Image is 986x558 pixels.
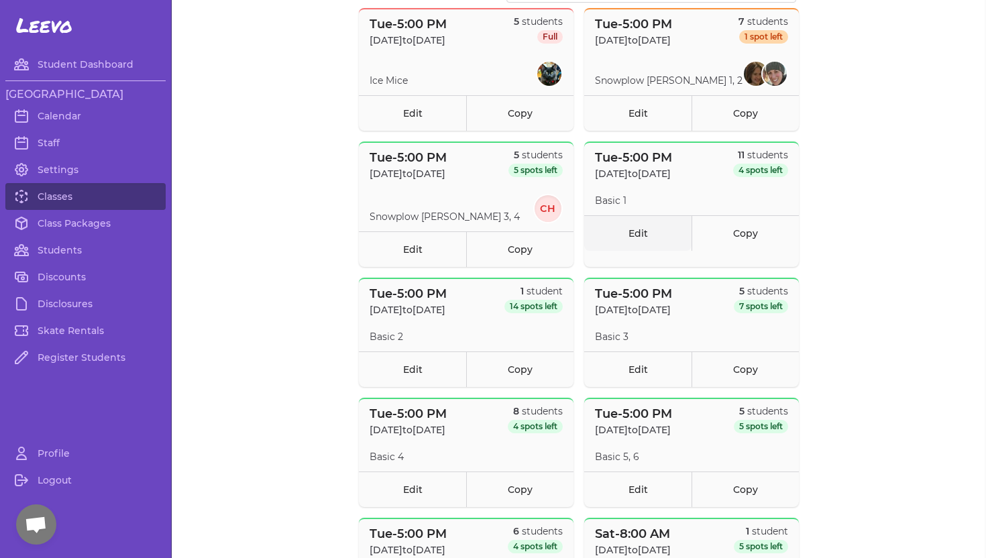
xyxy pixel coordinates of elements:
p: student [734,524,788,538]
a: Logout [5,467,166,494]
p: Tue - 5:00 PM [370,15,447,34]
p: students [508,524,563,538]
a: Classes [5,183,166,210]
h3: [GEOGRAPHIC_DATA] [5,87,166,103]
a: Register Students [5,344,166,371]
p: student [504,284,563,298]
p: Basic 4 [370,450,404,463]
p: [DATE] to [DATE] [370,167,447,180]
p: Basic 5, 6 [595,450,639,463]
a: Staff [5,129,166,156]
a: Class Packages [5,210,166,237]
p: Basic 1 [595,194,626,207]
p: Tue - 5:00 PM [370,148,447,167]
a: Copy [692,351,799,387]
span: 1 [746,525,749,537]
a: Edit [359,471,466,507]
span: 1 [521,285,524,297]
p: students [514,15,563,28]
a: Disclosures [5,290,166,317]
p: Snowplow [PERSON_NAME] 1, 2 [595,74,743,87]
span: 5 spots left [734,540,788,553]
a: Discounts [5,264,166,290]
p: [DATE] to [DATE] [595,543,671,557]
p: Tue - 5:00 PM [370,524,447,543]
span: 7 [738,15,745,27]
p: students [734,284,788,298]
p: students [508,404,563,418]
span: 4 spots left [508,540,563,553]
a: Copy [466,231,573,267]
a: Edit [584,95,692,131]
text: CH [540,203,557,215]
p: students [508,148,563,162]
a: Students [5,237,166,264]
a: Student Dashboard [5,51,166,78]
span: 5 [514,15,519,27]
p: Tue - 5:00 PM [595,15,672,34]
p: students [738,15,788,28]
p: [DATE] to [DATE] [370,423,447,437]
p: Tue - 5:00 PM [595,148,672,167]
p: [DATE] to [DATE] [595,423,672,437]
span: Full [537,30,563,44]
span: 5 [514,149,519,161]
span: 8 [513,405,519,417]
a: Copy [692,215,799,251]
p: Tue - 5:00 PM [595,404,672,423]
p: students [734,404,788,418]
p: Tue - 5:00 PM [595,284,672,303]
span: 5 spots left [508,164,563,177]
p: [DATE] to [DATE] [370,34,447,47]
a: Skate Rentals [5,317,166,344]
a: Edit [584,351,692,387]
span: 7 spots left [734,300,788,313]
a: Edit [359,351,466,387]
span: 11 [738,149,745,161]
a: Copy [466,351,573,387]
span: 5 [739,405,745,417]
p: [DATE] to [DATE] [595,167,672,180]
p: [DATE] to [DATE] [370,543,447,557]
p: Basic 3 [595,330,628,343]
p: [DATE] to [DATE] [595,34,672,47]
p: Snowplow [PERSON_NAME] 3, 4 [370,210,520,223]
a: Edit [584,471,692,507]
span: 5 spots left [734,420,788,433]
span: 5 [739,285,745,297]
p: Basic 2 [370,330,403,343]
a: Copy [466,471,573,507]
p: Tue - 5:00 PM [370,284,447,303]
p: Tue - 5:00 PM [370,404,447,423]
p: [DATE] to [DATE] [370,303,447,317]
span: 14 spots left [504,300,563,313]
a: Open chat [16,504,56,545]
p: students [733,148,788,162]
span: 6 [513,525,519,537]
span: 4 spots left [508,420,563,433]
a: Copy [692,95,799,131]
span: Leevo [16,13,72,38]
a: Edit [359,95,466,131]
a: Edit [359,231,466,267]
a: Copy [466,95,573,131]
a: Settings [5,156,166,183]
a: Edit [584,215,692,251]
a: Calendar [5,103,166,129]
a: Copy [692,471,799,507]
p: Ice Mice [370,74,408,87]
span: 1 spot left [739,30,788,44]
p: Sat - 8:00 AM [595,524,671,543]
p: [DATE] to [DATE] [595,303,672,317]
a: Profile [5,440,166,467]
span: 4 spots left [733,164,788,177]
